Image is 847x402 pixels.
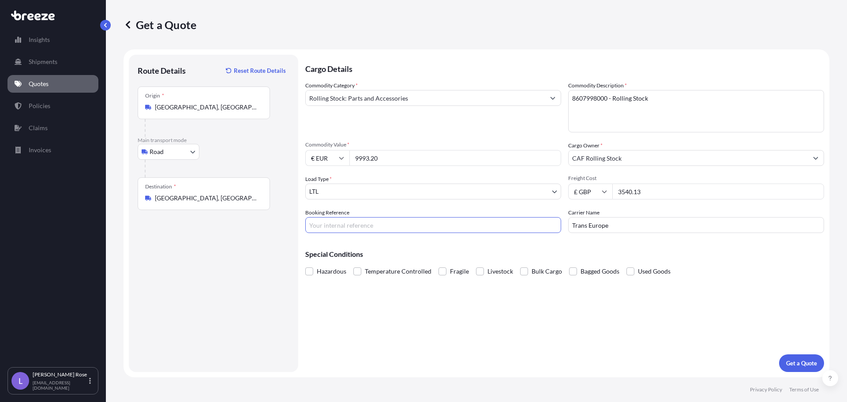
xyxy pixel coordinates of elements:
span: Bulk Cargo [532,265,562,278]
span: Load Type [305,175,332,184]
p: Shipments [29,57,57,66]
input: Your internal reference [305,217,561,233]
a: Privacy Policy [750,386,782,393]
input: Select a commodity type [306,90,545,106]
label: Carrier Name [568,208,600,217]
p: Get a Quote [124,18,196,32]
span: Road [150,147,164,156]
span: Used Goods [638,265,671,278]
button: Reset Route Details [221,64,289,78]
button: LTL [305,184,561,199]
p: Special Conditions [305,251,824,258]
button: Show suggestions [808,150,824,166]
span: Fragile [450,265,469,278]
p: [EMAIL_ADDRESS][DOMAIN_NAME] [33,380,87,391]
span: Commodity Value [305,141,561,148]
input: Type amount [349,150,561,166]
span: LTL [309,187,319,196]
a: Invoices [7,141,98,159]
label: Commodity Category [305,81,358,90]
span: Bagged Goods [581,265,619,278]
button: Show suggestions [545,90,561,106]
p: Route Details [138,65,186,76]
div: Destination [145,183,176,190]
a: Shipments [7,53,98,71]
label: Booking Reference [305,208,349,217]
p: Invoices [29,146,51,154]
input: Origin [155,103,259,112]
p: Main transport mode [138,137,289,144]
span: Freight Cost [568,175,824,182]
input: Enter name [568,217,824,233]
a: Policies [7,97,98,115]
label: Commodity Description [568,81,627,90]
a: Insights [7,31,98,49]
a: Terms of Use [789,386,819,393]
input: Destination [155,194,259,203]
input: Full name [569,150,808,166]
button: Get a Quote [779,354,824,372]
span: Hazardous [317,265,346,278]
span: Temperature Controlled [365,265,431,278]
a: Claims [7,119,98,137]
p: Claims [29,124,48,132]
p: [PERSON_NAME] Rose [33,371,87,378]
div: Origin [145,92,164,99]
label: Cargo Owner [568,141,603,150]
p: Get a Quote [786,359,817,368]
input: Enter amount [612,184,824,199]
a: Quotes [7,75,98,93]
p: Insights [29,35,50,44]
p: Reset Route Details [234,66,286,75]
p: Policies [29,101,50,110]
span: Livestock [487,265,513,278]
p: Cargo Details [305,55,824,81]
span: L [19,376,22,385]
p: Quotes [29,79,49,88]
button: Select transport [138,144,199,160]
